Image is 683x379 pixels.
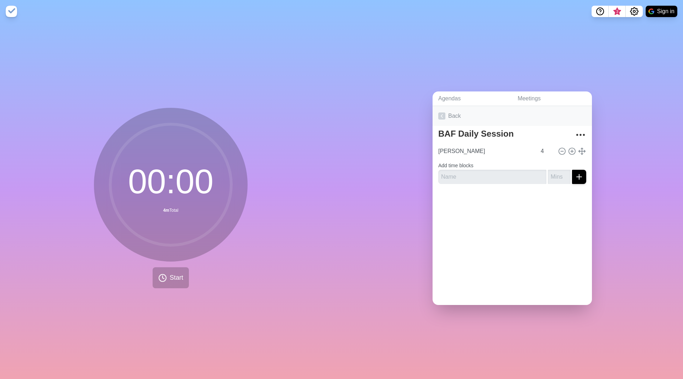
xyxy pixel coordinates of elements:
span: Start [170,273,183,283]
img: timeblocks logo [6,6,17,17]
input: Name [438,170,546,184]
span: 3 [614,9,620,15]
input: Mins [548,170,571,184]
input: Mins [538,144,555,158]
a: Back [433,106,592,126]
a: Meetings [512,91,592,106]
button: Sign in [646,6,677,17]
img: google logo [648,9,654,14]
button: Settings [626,6,643,17]
button: What’s new [609,6,626,17]
button: Help [592,6,609,17]
button: Start [153,267,189,288]
a: Agendas [433,91,512,106]
label: Add time blocks [438,163,473,168]
input: Name [435,144,536,158]
button: More [573,128,588,142]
